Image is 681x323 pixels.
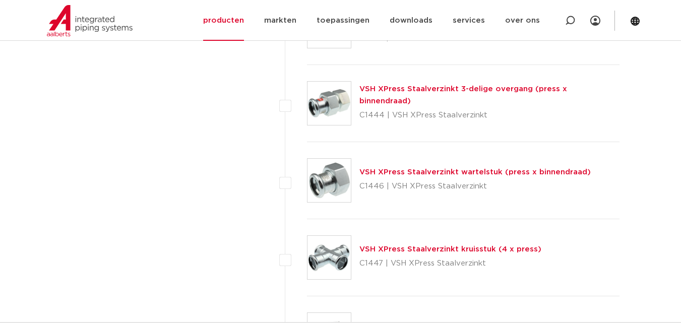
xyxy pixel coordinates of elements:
a: VSH XPress Staalverzinkt kruisstuk (4 x press) [359,245,541,253]
img: Thumbnail for VSH XPress Staalverzinkt 3-delige overgang (press x binnendraad) [307,82,351,125]
a: VSH XPress Staalverzinkt wartelstuk (press x binnendraad) [359,168,591,176]
p: C1446 | VSH XPress Staalverzinkt [359,178,591,195]
p: C1444 | VSH XPress Staalverzinkt [359,107,620,123]
a: VSH XPress Staalverzinkt 3-delige overgang (press x binnendraad) [359,85,567,105]
img: Thumbnail for VSH XPress Staalverzinkt kruisstuk (4 x press) [307,236,351,279]
p: C1447 | VSH XPress Staalverzinkt [359,255,541,272]
img: Thumbnail for VSH XPress Staalverzinkt wartelstuk (press x binnendraad) [307,159,351,202]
